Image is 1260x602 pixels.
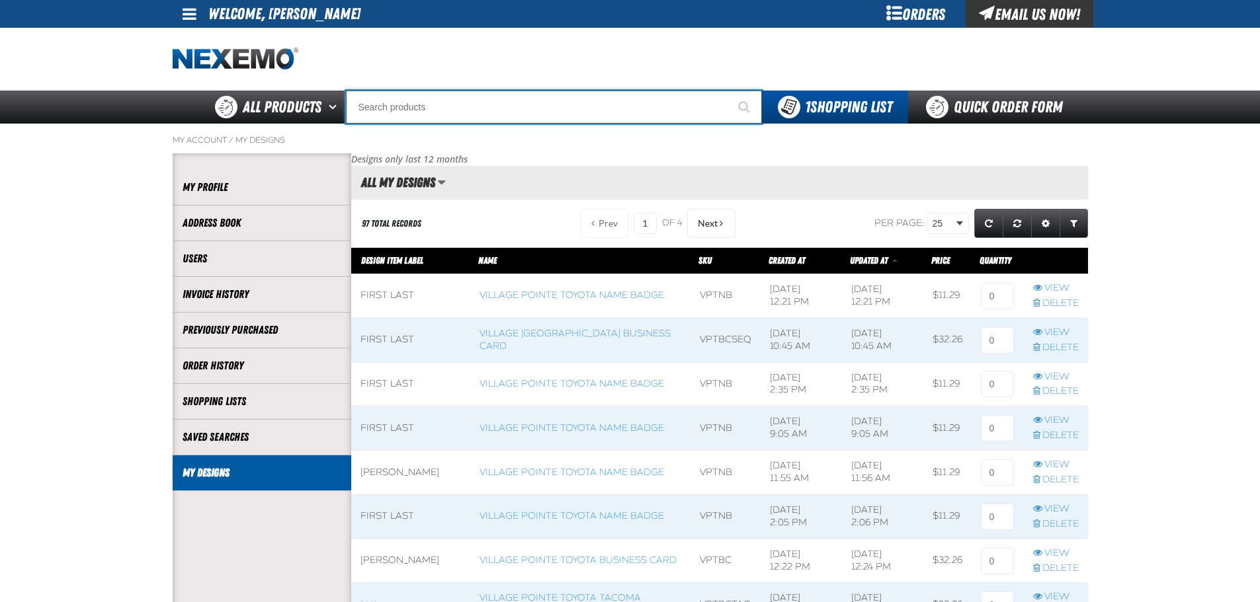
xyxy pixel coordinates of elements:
td: [DATE] 9:05 AM [761,406,842,451]
h2: All My Designs [351,175,435,190]
a: View row action [1033,371,1079,383]
td: $32.26 [923,539,972,583]
span: Next Page [698,218,718,229]
a: Saved Searches [183,430,341,445]
a: View row action [1033,326,1079,339]
td: First Last [351,362,470,406]
input: 0 [981,283,1014,309]
a: Delete row action [1033,562,1079,575]
td: [DATE] 2:35 PM [761,362,842,406]
th: Row actions [1024,248,1088,274]
a: Reset grid action [1003,209,1032,238]
td: [DATE] 11:55 AM [761,451,842,495]
button: Manage grid views. Current view is All My Designs [437,171,446,194]
img: Nexemo logo [173,48,298,71]
td: $11.29 [923,451,972,495]
span: Design Item Label [361,255,423,266]
a: Village Pointe Toyota Name Badge [480,289,664,301]
td: [DATE] 2:05 PM [761,494,842,539]
button: Start Searching [729,91,762,124]
td: [DATE] 2:35 PM [842,362,923,406]
a: Users [183,251,341,266]
td: VPTNB [691,274,761,318]
a: Order History [183,358,341,373]
input: 0 [981,459,1014,486]
a: Delete row action [1033,430,1079,442]
td: $11.29 [923,406,972,451]
a: Expand or Collapse Grid Filters [1060,209,1088,238]
td: [DATE] 12:24 PM [842,539,923,583]
a: View row action [1033,459,1079,471]
td: [DATE] 11:56 AM [842,451,923,495]
input: Current page number [634,213,657,234]
button: You have 1 Shopping List. Open to view details [762,91,908,124]
a: My Profile [183,180,341,195]
a: Delete row action [1033,385,1079,398]
td: First Last [351,406,470,451]
a: Delete row action [1033,474,1079,486]
a: Home [173,48,298,71]
a: My Designs [235,135,285,145]
a: Shopping Lists [183,394,341,409]
a: Invoice History [183,287,341,302]
a: Previously Purchased [183,322,341,338]
input: 0 [981,548,1014,574]
td: [DATE] 10:45 AM [761,318,842,362]
span: 25 [933,217,954,231]
a: Village Pointe Toyota Name Badge [480,378,664,389]
td: $11.29 [923,362,972,406]
a: Delete row action [1033,342,1079,354]
nav: Breadcrumbs [173,135,1088,145]
td: [PERSON_NAME] [351,451,470,495]
span: Per page: [874,217,925,229]
td: $11.29 [923,494,972,539]
td: VPTBCSEQ [691,318,761,362]
td: VPTBC [691,539,761,583]
span: of 4 [662,217,682,229]
span: Updated At [850,255,888,266]
td: VPTNB [691,494,761,539]
a: Delete row action [1033,518,1079,531]
td: [DATE] 2:06 PM [842,494,923,539]
a: Name [478,255,497,266]
a: Expand or Collapse Grid Settings [1031,209,1060,238]
td: [PERSON_NAME] [351,539,470,583]
a: My Designs [183,465,341,480]
a: Refresh grid action [974,209,1003,238]
td: VPTNB [691,362,761,406]
input: 0 [981,415,1014,441]
strong: 1 [805,98,810,116]
a: Quick Order Form [908,91,1087,124]
input: 0 [981,327,1014,354]
a: Address Book [183,215,341,231]
a: Delete row action [1033,297,1079,310]
span: / [229,135,233,145]
td: [DATE] 12:22 PM [761,539,842,583]
a: Village Pointe Toyota Name Badge [480,422,664,433]
td: [DATE] 12:21 PM [842,274,923,318]
td: $32.26 [923,318,972,362]
p: Designs only last 12 months [351,153,1088,166]
a: SKU [698,255,712,266]
td: First Last [351,318,470,362]
a: View row action [1033,547,1079,560]
button: Open All Products pages [324,91,346,124]
a: View row action [1033,503,1079,515]
button: Next Page [687,209,735,238]
a: My Account [173,135,227,145]
a: Village Pointe Toyota Name Badge [480,467,664,478]
a: Created At [769,255,805,266]
span: Price [931,255,950,266]
a: Updated At [850,255,890,266]
td: $11.29 [923,274,972,318]
span: Shopping List [805,98,892,116]
td: [DATE] 10:45 AM [842,318,923,362]
a: View row action [1033,414,1079,427]
td: [DATE] 12:21 PM [761,274,842,318]
span: All Products [243,95,321,119]
input: 0 [981,371,1014,397]
a: Village [GEOGRAPHIC_DATA] Business Card [480,328,671,352]
td: VPTNB [691,451,761,495]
